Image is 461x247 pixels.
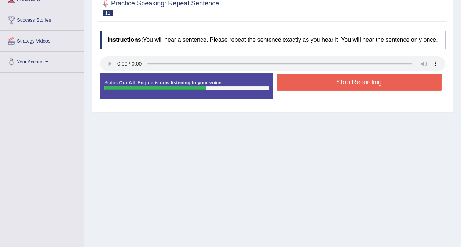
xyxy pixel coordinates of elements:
b: Instructions: [107,37,143,43]
strong: Our A.I. Engine is now listening to your voice. [119,80,223,85]
h4: You will hear a sentence. Please repeat the sentence exactly as you hear it. You will hear the se... [100,31,445,49]
span: 11 [103,10,113,16]
button: Stop Recording [277,74,442,91]
a: Success Stories [0,10,84,28]
a: Your Account [0,52,84,70]
div: Status: [100,73,273,99]
a: Strategy Videos [0,31,84,49]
